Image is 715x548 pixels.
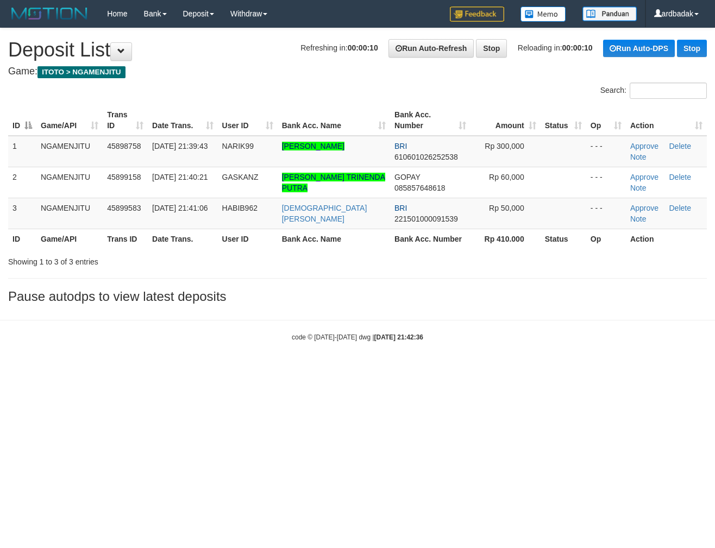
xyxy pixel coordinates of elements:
[282,173,385,192] a: [PERSON_NAME] TRINENDA PUTRA
[36,229,103,249] th: Game/API
[630,142,658,150] a: Approve
[152,142,208,150] span: [DATE] 21:39:43
[148,105,218,136] th: Date Trans.: activate to sort column ascending
[348,43,378,52] strong: 00:00:10
[630,153,647,161] a: Note
[626,105,707,136] th: Action: activate to sort column ascending
[388,39,474,58] a: Run Auto-Refresh
[489,204,524,212] span: Rp 50,000
[222,173,259,181] span: GASKANZ
[541,229,586,249] th: Status
[603,40,675,57] a: Run Auto-DPS
[476,39,507,58] a: Stop
[218,229,278,249] th: User ID
[390,105,471,136] th: Bank Acc. Number: activate to sort column ascending
[471,229,541,249] th: Rp 410.000
[586,167,626,198] td: - - -
[37,66,126,78] span: ITOTO > NGAMENJITU
[669,142,691,150] a: Delete
[8,167,36,198] td: 2
[626,229,707,249] th: Action
[8,39,707,61] h1: Deposit List
[8,289,707,304] h3: Pause autodps to view latest deposits
[390,229,471,249] th: Bank Acc. Number
[394,184,445,192] span: Copy 085857648618 to clipboard
[394,215,458,223] span: Copy 221501000091539 to clipboard
[107,204,141,212] span: 45899583
[148,229,218,249] th: Date Trans.
[394,142,407,150] span: BRI
[152,173,208,181] span: [DATE] 21:40:21
[394,204,407,212] span: BRI
[222,142,254,150] span: NARIK99
[562,43,593,52] strong: 00:00:10
[152,204,208,212] span: [DATE] 21:41:06
[8,105,36,136] th: ID: activate to sort column descending
[292,333,423,341] small: code © [DATE]-[DATE] dwg |
[630,184,647,192] a: Note
[600,83,707,99] label: Search:
[586,136,626,167] td: - - -
[8,198,36,229] td: 3
[103,229,148,249] th: Trans ID
[103,105,148,136] th: Trans ID: activate to sort column ascending
[218,105,278,136] th: User ID: activate to sort column ascending
[489,173,524,181] span: Rp 60,000
[630,215,647,223] a: Note
[278,105,390,136] th: Bank Acc. Name: activate to sort column ascending
[586,198,626,229] td: - - -
[8,136,36,167] td: 1
[36,198,103,229] td: NGAMENJITU
[8,5,91,22] img: MOTION_logo.png
[300,43,378,52] span: Refreshing in:
[669,173,691,181] a: Delete
[107,173,141,181] span: 45899158
[282,204,367,223] a: [DEMOGRAPHIC_DATA][PERSON_NAME]
[36,136,103,167] td: NGAMENJITU
[630,204,658,212] a: Approve
[394,153,458,161] span: Copy 610601026252538 to clipboard
[107,142,141,150] span: 45898758
[278,229,390,249] th: Bank Acc. Name
[669,204,691,212] a: Delete
[586,105,626,136] th: Op: activate to sort column ascending
[586,229,626,249] th: Op
[485,142,524,150] span: Rp 300,000
[374,333,423,341] strong: [DATE] 21:42:36
[520,7,566,22] img: Button%20Memo.svg
[450,7,504,22] img: Feedback.jpg
[394,173,420,181] span: GOPAY
[518,43,593,52] span: Reloading in:
[222,204,258,212] span: HABIB962
[282,142,344,150] a: [PERSON_NAME]
[8,66,707,77] h4: Game:
[8,252,290,267] div: Showing 1 to 3 of 3 entries
[8,229,36,249] th: ID
[582,7,637,21] img: panduan.png
[677,40,707,57] a: Stop
[630,173,658,181] a: Approve
[36,105,103,136] th: Game/API: activate to sort column ascending
[471,105,541,136] th: Amount: activate to sort column ascending
[630,83,707,99] input: Search:
[36,167,103,198] td: NGAMENJITU
[541,105,586,136] th: Status: activate to sort column ascending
